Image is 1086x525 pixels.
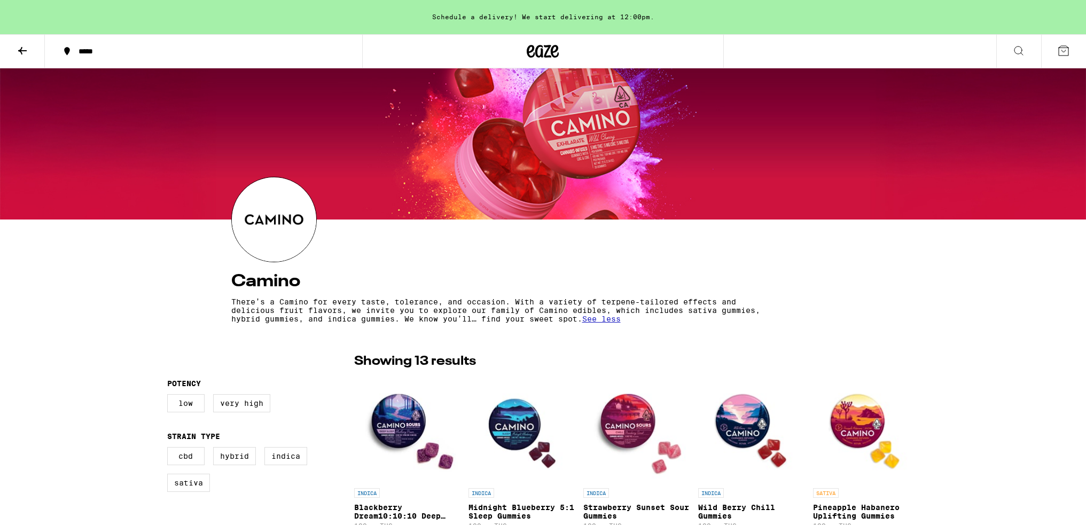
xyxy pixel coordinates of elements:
[167,432,220,441] legend: Strain Type
[583,503,690,520] p: Strawberry Sunset Sour Gummies
[354,503,460,520] p: Blackberry Dream10:10:10 Deep Sleep Gummies
[813,488,839,498] p: SATIVA
[468,503,575,520] p: Midnight Blueberry 5:1 Sleep Gummies
[468,376,575,483] img: Camino - Midnight Blueberry 5:1 Sleep Gummies
[354,488,380,498] p: INDICA
[231,297,761,323] p: There’s a Camino for every taste, tolerance, and occasion. With a variety of terpene-tailored eff...
[698,376,804,483] img: Camino - Wild Berry Chill Gummies
[698,503,804,520] p: Wild Berry Chill Gummies
[232,177,316,262] img: Camino logo
[213,447,256,465] label: Hybrid
[582,315,621,323] span: See less
[813,376,919,483] img: Camino - Pineapple Habanero Uplifting Gummies
[231,273,855,290] h4: Camino
[213,394,270,412] label: Very High
[813,503,919,520] p: Pineapple Habanero Uplifting Gummies
[167,474,210,492] label: Sativa
[698,488,724,498] p: INDICA
[167,447,205,465] label: CBD
[468,488,494,498] p: INDICA
[354,376,460,483] img: Camino - Blackberry Dream10:10:10 Deep Sleep Gummies
[354,352,476,371] p: Showing 13 results
[583,376,690,483] img: Camino - Strawberry Sunset Sour Gummies
[167,394,205,412] label: Low
[264,447,307,465] label: Indica
[583,488,609,498] p: INDICA
[167,379,201,388] legend: Potency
